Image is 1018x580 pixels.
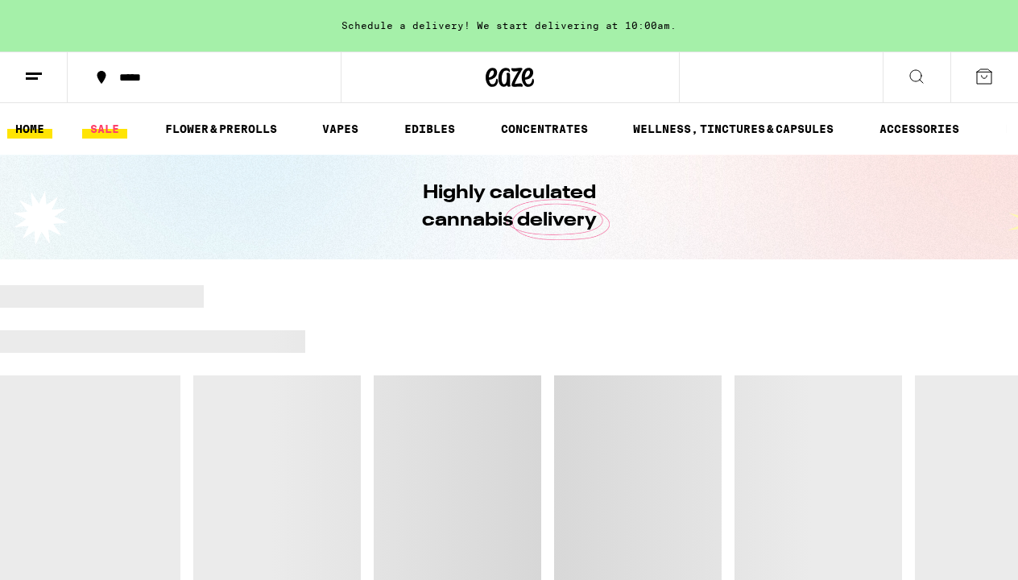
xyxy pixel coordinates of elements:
[314,119,366,139] a: VAPES
[82,119,127,139] a: SALE
[396,119,463,139] a: EDIBLES
[157,119,285,139] a: FLOWER & PREROLLS
[376,180,642,234] h1: Highly calculated cannabis delivery
[493,119,596,139] a: CONCENTRATES
[871,119,967,139] a: ACCESSORIES
[1,1,879,117] button: Redirect to URL
[7,119,52,139] a: HOME
[625,119,842,139] a: WELLNESS, TINCTURES & CAPSULES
